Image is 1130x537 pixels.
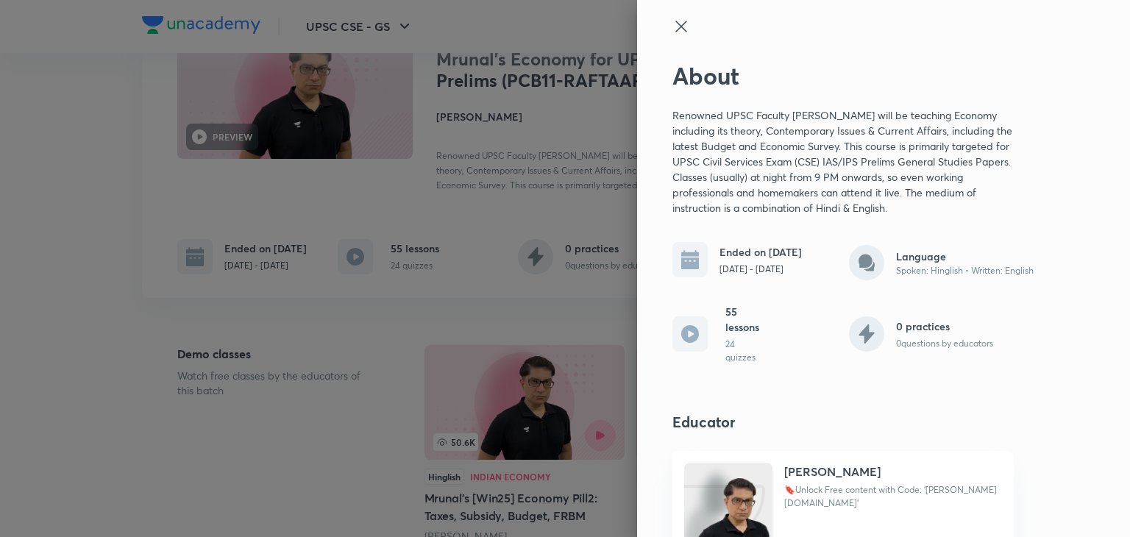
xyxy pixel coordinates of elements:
h6: Language [896,249,1034,264]
p: Renowned UPSC Faculty [PERSON_NAME] will be teaching Economy including its theory, Contemporary I... [672,107,1014,216]
h4: [PERSON_NAME] [784,463,881,480]
h6: 55 lessons [725,304,761,335]
p: 24 quizzes [725,338,761,364]
p: [DATE] - [DATE] [719,263,802,276]
p: 0 questions by educators [896,337,993,350]
h4: Educator [672,411,1045,433]
h6: Ended on [DATE] [719,244,802,260]
p: 🔖Unlock Free content with Code: 'Mrunal.org' [784,483,1002,510]
p: Spoken: Hinglish • Written: English [896,264,1034,277]
h6: 0 practices [896,319,993,334]
h2: About [672,62,1045,90]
